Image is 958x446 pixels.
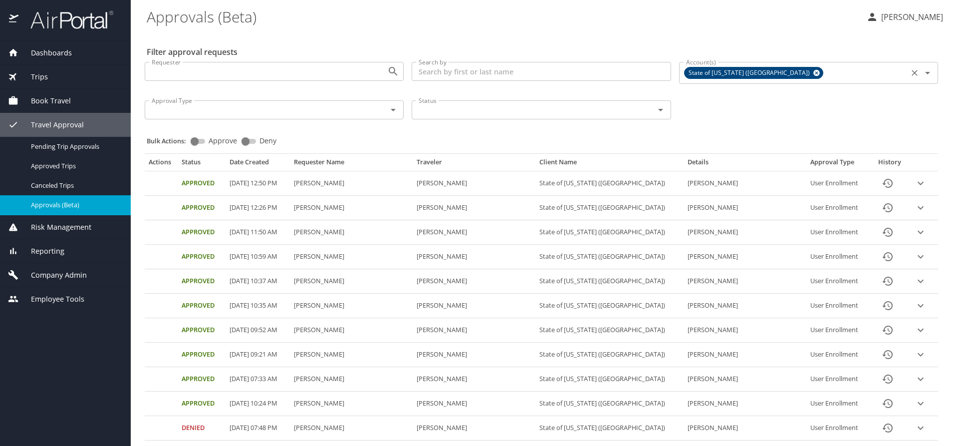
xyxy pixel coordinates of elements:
[806,269,871,294] td: User Enrollment
[806,294,871,318] td: User Enrollment
[684,269,806,294] td: [PERSON_NAME]
[684,67,823,79] div: State of [US_STATE] ([GEOGRAPHIC_DATA])
[413,245,535,269] td: [PERSON_NAME]
[226,343,290,367] td: [DATE] 09:21 AM
[290,416,413,441] td: [PERSON_NAME]
[806,416,871,441] td: User Enrollment
[913,274,928,289] button: expand row
[31,181,119,190] span: Canceled Trips
[684,343,806,367] td: [PERSON_NAME]
[147,1,858,32] h1: Approvals (Beta)
[684,294,806,318] td: [PERSON_NAME]
[684,416,806,441] td: [PERSON_NAME]
[876,392,900,416] button: History
[913,176,928,191] button: expand row
[535,245,684,269] td: State of [US_STATE] ([GEOGRAPHIC_DATA])
[535,416,684,441] td: State of [US_STATE] ([GEOGRAPHIC_DATA])
[876,367,900,391] button: History
[413,294,535,318] td: [PERSON_NAME]
[226,245,290,269] td: [DATE] 10:59 AM
[684,196,806,220] td: [PERSON_NAME]
[806,171,871,196] td: User Enrollment
[178,367,226,392] td: Approved
[876,171,900,195] button: History
[913,323,928,338] button: expand row
[878,11,943,23] p: [PERSON_NAME]
[412,62,671,81] input: Search by first or last name
[18,246,64,257] span: Reporting
[876,294,900,318] button: History
[178,416,226,441] td: Denied
[226,367,290,392] td: [DATE] 07:33 AM
[226,158,290,171] th: Date Created
[290,196,413,220] td: [PERSON_NAME]
[226,220,290,245] td: [DATE] 11:50 AM
[913,225,928,240] button: expand row
[18,270,87,281] span: Company Admin
[178,269,226,294] td: Approved
[871,158,909,171] th: History
[535,269,684,294] td: State of [US_STATE] ([GEOGRAPHIC_DATA])
[535,318,684,343] td: State of [US_STATE] ([GEOGRAPHIC_DATA])
[535,171,684,196] td: State of [US_STATE] ([GEOGRAPHIC_DATA])
[413,392,535,416] td: [PERSON_NAME]
[31,161,119,171] span: Approved Trips
[18,119,84,130] span: Travel Approval
[386,103,400,117] button: Open
[18,95,71,106] span: Book Travel
[913,372,928,387] button: expand row
[178,343,226,367] td: Approved
[290,269,413,294] td: [PERSON_NAME]
[876,196,900,220] button: History
[913,249,928,264] button: expand row
[535,367,684,392] td: State of [US_STATE] ([GEOGRAPHIC_DATA])
[913,421,928,436] button: expand row
[226,269,290,294] td: [DATE] 10:37 AM
[290,220,413,245] td: [PERSON_NAME]
[413,196,535,220] td: [PERSON_NAME]
[290,245,413,269] td: [PERSON_NAME]
[413,318,535,343] td: [PERSON_NAME]
[654,103,668,117] button: Open
[178,245,226,269] td: Approved
[876,343,900,367] button: History
[226,318,290,343] td: [DATE] 09:52 AM
[876,220,900,244] button: History
[876,318,900,342] button: History
[18,47,72,58] span: Dashboards
[913,200,928,215] button: expand row
[178,294,226,318] td: Approved
[226,196,290,220] td: [DATE] 12:26 PM
[876,416,900,440] button: History
[413,171,535,196] td: [PERSON_NAME]
[290,343,413,367] td: [PERSON_NAME]
[684,367,806,392] td: [PERSON_NAME]
[413,343,535,367] td: [PERSON_NAME]
[9,10,19,29] img: icon-airportal.png
[290,294,413,318] td: [PERSON_NAME]
[876,269,900,293] button: History
[806,367,871,392] td: User Enrollment
[226,171,290,196] td: [DATE] 12:50 PM
[290,158,413,171] th: Requester Name
[913,298,928,313] button: expand row
[290,392,413,416] td: [PERSON_NAME]
[535,392,684,416] td: State of [US_STATE] ([GEOGRAPHIC_DATA])
[806,158,871,171] th: Approval Type
[19,10,113,29] img: airportal-logo.png
[806,343,871,367] td: User Enrollment
[413,158,535,171] th: Traveler
[535,196,684,220] td: State of [US_STATE] ([GEOGRAPHIC_DATA])
[862,8,947,26] button: [PERSON_NAME]
[684,171,806,196] td: [PERSON_NAME]
[259,137,276,144] span: Deny
[290,171,413,196] td: [PERSON_NAME]
[178,318,226,343] td: Approved
[18,294,84,305] span: Employee Tools
[226,294,290,318] td: [DATE] 10:35 AM
[535,158,684,171] th: Client Name
[684,392,806,416] td: [PERSON_NAME]
[178,392,226,416] td: Approved
[908,66,922,80] button: Clear
[685,68,816,78] span: State of [US_STATE] ([GEOGRAPHIC_DATA])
